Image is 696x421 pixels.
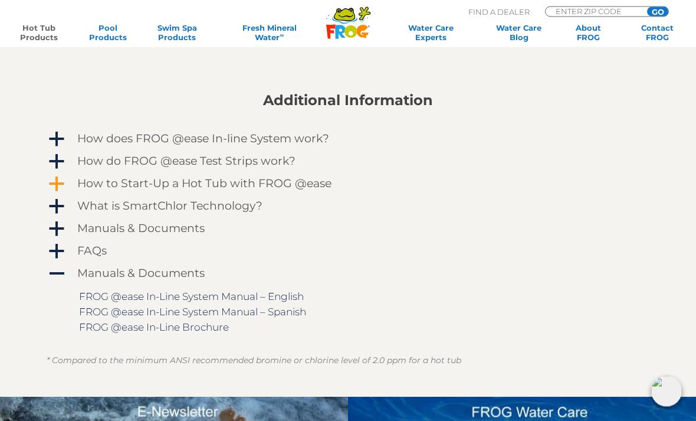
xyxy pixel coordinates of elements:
[79,322,229,334] a: FROG @ease In-Line Brochure
[77,133,329,146] h4: How does FROG @ease In-line System work?
[47,130,649,149] a: a How does FROG @ease In-line System work?
[47,197,649,216] a: a What is SmartChlor Technology?
[77,267,205,280] h4: Manuals & Documents
[77,155,296,168] h4: How do FROG @ease Test Strips work?
[77,223,205,236] h4: Manuals & Documents
[631,23,684,42] a: ContactFROG
[47,93,649,109] h2: Additional Information
[385,23,477,42] a: Water CareExperts
[647,7,668,17] input: GO
[219,23,320,42] a: Fresh MineralWater∞
[651,376,682,407] img: openIcon
[79,306,306,318] a: FROG @ease In-Line System Manual – Spanish
[47,242,649,261] a: a FAQs
[81,23,134,42] a: PoolProducts
[150,23,204,42] a: Swim SpaProducts
[47,152,649,171] a: a How do FROG @ease Test Strips work?
[48,131,65,149] span: a
[48,221,65,239] span: a
[12,23,65,42] a: Hot TubProducts
[48,243,65,261] span: a
[47,355,461,366] em: * Compared to the minimum ANSI recommended bromine or chlorine level of 2.0 ppm for a hot tub
[468,6,530,17] p: Find A Dealer
[48,176,65,194] span: a
[77,178,331,191] h4: How to Start-Up a Hot Tub with FROG @ease
[47,220,649,239] a: a Manuals & Documents
[48,154,65,171] span: a
[77,245,107,258] h4: FAQs
[77,200,262,213] h4: What is SmartChlor Technology?
[48,198,65,216] span: a
[280,32,284,38] sup: ∞
[554,7,634,15] input: Zip Code Form
[492,23,546,42] a: Water CareBlog
[48,266,65,283] span: A
[79,291,304,303] a: FROG @ease In-Line System Manual – English
[47,265,649,283] a: A Manuals & Documents
[47,175,649,194] a: a How to Start-Up a Hot Tub with FROG @ease
[562,23,615,42] a: AboutFROG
